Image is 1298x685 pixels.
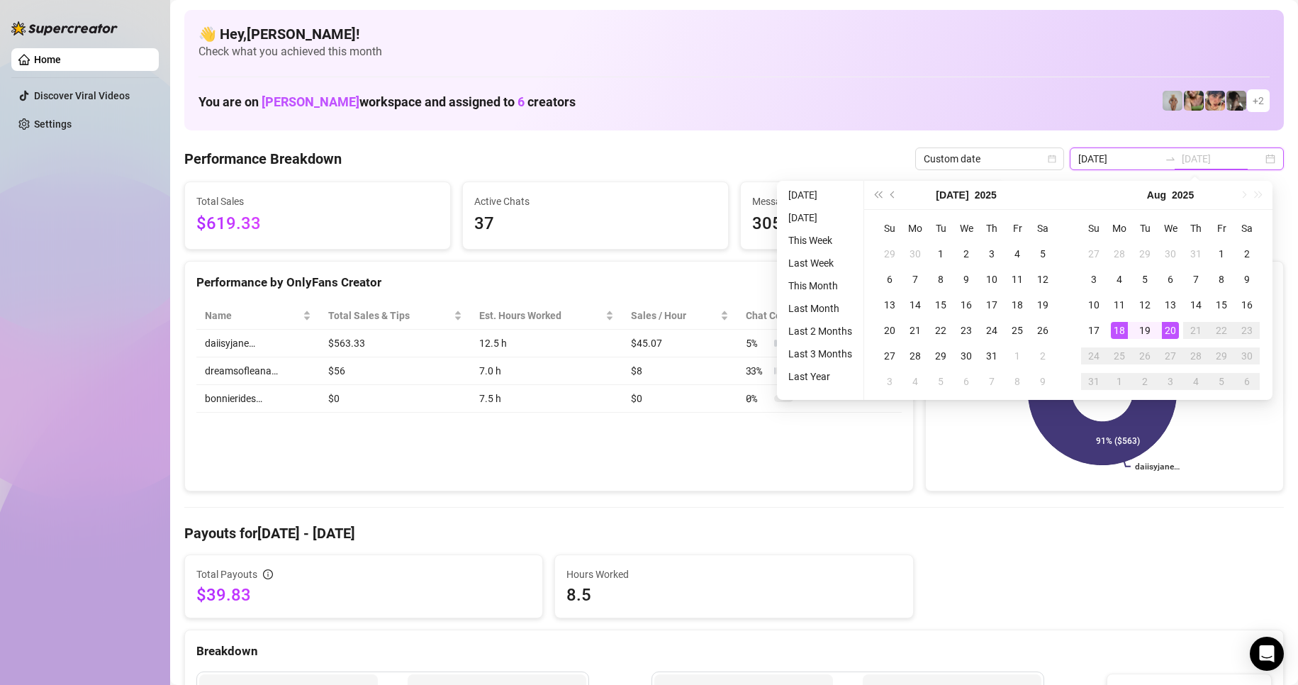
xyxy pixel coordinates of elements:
[1253,93,1264,108] span: + 2
[1107,267,1132,292] td: 2025-08-04
[198,44,1270,60] span: Check what you achieved this month
[983,296,1000,313] div: 17
[953,267,979,292] td: 2025-07-09
[1111,373,1128,390] div: 1
[34,90,130,101] a: Discover Viral Videos
[1238,296,1255,313] div: 16
[1234,267,1260,292] td: 2025-08-09
[958,322,975,339] div: 23
[1085,322,1102,339] div: 17
[1136,245,1153,262] div: 29
[1034,271,1051,288] div: 12
[1209,216,1234,241] th: Fr
[1111,322,1128,339] div: 18
[196,273,902,292] div: Performance by OnlyFans Creator
[1213,271,1230,288] div: 8
[881,373,898,390] div: 3
[1147,181,1166,209] button: Choose a month
[932,373,949,390] div: 5
[1030,292,1056,318] td: 2025-07-19
[783,209,858,226] li: [DATE]
[953,241,979,267] td: 2025-07-02
[11,21,118,35] img: logo-BBDzfeDw.svg
[471,357,622,385] td: 7.0 h
[631,308,717,323] span: Sales / Hour
[1009,271,1026,288] div: 11
[902,241,928,267] td: 2025-06-30
[1183,292,1209,318] td: 2025-08-14
[1136,347,1153,364] div: 26
[328,308,451,323] span: Total Sales & Tips
[1187,347,1204,364] div: 28
[1209,292,1234,318] td: 2025-08-15
[1234,343,1260,369] td: 2025-08-30
[1081,241,1107,267] td: 2025-07-27
[196,302,320,330] th: Name
[752,194,995,209] span: Messages Sent
[1234,241,1260,267] td: 2025-08-02
[1213,296,1230,313] div: 15
[1107,343,1132,369] td: 2025-08-25
[907,245,924,262] div: 30
[1085,347,1102,364] div: 24
[1034,296,1051,313] div: 19
[1081,318,1107,343] td: 2025-08-17
[1081,343,1107,369] td: 2025-08-24
[1009,245,1026,262] div: 4
[1005,369,1030,394] td: 2025-08-08
[1111,271,1128,288] div: 4
[902,318,928,343] td: 2025-07-21
[1184,91,1204,111] img: dreamsofleana
[953,216,979,241] th: We
[198,94,576,110] h1: You are on workspace and assigned to creators
[1187,271,1204,288] div: 7
[1234,292,1260,318] td: 2025-08-16
[1132,369,1158,394] td: 2025-09-02
[1030,241,1056,267] td: 2025-07-05
[1030,318,1056,343] td: 2025-07-26
[983,373,1000,390] div: 7
[783,186,858,204] li: [DATE]
[1135,462,1180,472] text: daiisyjane…
[783,277,858,294] li: This Month
[196,194,439,209] span: Total Sales
[1107,216,1132,241] th: Mo
[1005,318,1030,343] td: 2025-07-25
[1162,271,1179,288] div: 6
[196,211,439,238] span: $619.33
[932,271,949,288] div: 8
[928,369,953,394] td: 2025-08-05
[881,245,898,262] div: 29
[1132,216,1158,241] th: Tu
[1187,296,1204,313] div: 14
[1209,343,1234,369] td: 2025-08-29
[907,373,924,390] div: 4
[752,211,995,238] span: 305
[881,296,898,313] div: 13
[1107,292,1132,318] td: 2025-08-11
[1111,347,1128,364] div: 25
[479,308,603,323] div: Est. Hours Worked
[1085,245,1102,262] div: 27
[262,94,359,109] span: [PERSON_NAME]
[983,322,1000,339] div: 24
[1162,296,1179,313] div: 13
[1158,318,1183,343] td: 2025-08-20
[1183,241,1209,267] td: 2025-07-31
[34,54,61,65] a: Home
[1158,292,1183,318] td: 2025-08-13
[1136,271,1153,288] div: 5
[1081,216,1107,241] th: Su
[1165,153,1176,165] span: to
[1163,91,1182,111] img: Barbi
[924,148,1056,169] span: Custom date
[928,292,953,318] td: 2025-07-15
[907,271,924,288] div: 7
[1234,369,1260,394] td: 2025-09-06
[1165,153,1176,165] span: swap-right
[1183,318,1209,343] td: 2025-08-21
[320,357,471,385] td: $56
[1209,369,1234,394] td: 2025-09-05
[1107,318,1132,343] td: 2025-08-18
[184,523,1284,543] h4: Payouts for [DATE] - [DATE]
